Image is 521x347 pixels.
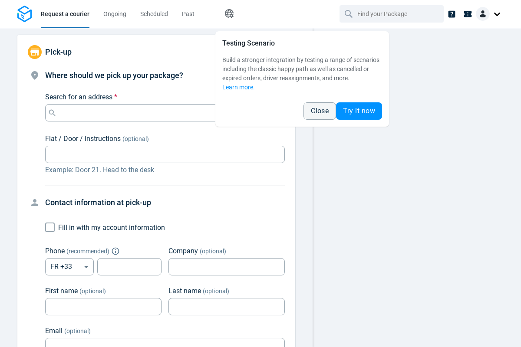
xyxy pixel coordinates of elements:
button: Try it now [336,102,382,120]
span: (optional) [122,135,149,142]
button: Explain "Recommended" [113,249,118,254]
span: ( recommended ) [66,248,109,255]
input: Find your Package [357,6,428,22]
a: Learn more. [222,84,255,91]
span: Close [311,108,329,115]
span: Request a courier [41,10,89,17]
span: Email [45,327,63,335]
span: Flat / Door / Instructions [45,134,121,143]
span: (optional) [203,288,229,295]
div: FR +33 [45,258,94,275]
span: Past [182,10,195,17]
span: (optional) [79,288,106,295]
span: Pick-up [45,47,72,56]
h4: Contact information at pick-up [45,196,285,209]
button: Close [303,102,336,120]
span: Last name [168,287,201,295]
span: Build a stronger integration by testing a range of scenarios including the classic happy path as ... [222,56,379,82]
span: (optional) [64,327,91,334]
img: Client [476,7,490,21]
span: Scheduled [140,10,168,17]
span: Try it now [343,108,375,115]
span: Fill in with my account information [58,223,165,232]
span: Company [168,247,198,255]
span: First name [45,287,78,295]
span: Where should we pick up your package? [45,71,183,80]
p: Example: Door 21. Head to the desk [45,165,285,175]
span: Ongoing [103,10,126,17]
span: Phone [45,247,65,255]
span: (optional) [200,248,226,255]
span: Testing Scenario [222,39,275,47]
img: Logo [17,6,32,23]
div: Pick-up [17,35,295,69]
span: Search for an address [45,93,112,101]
